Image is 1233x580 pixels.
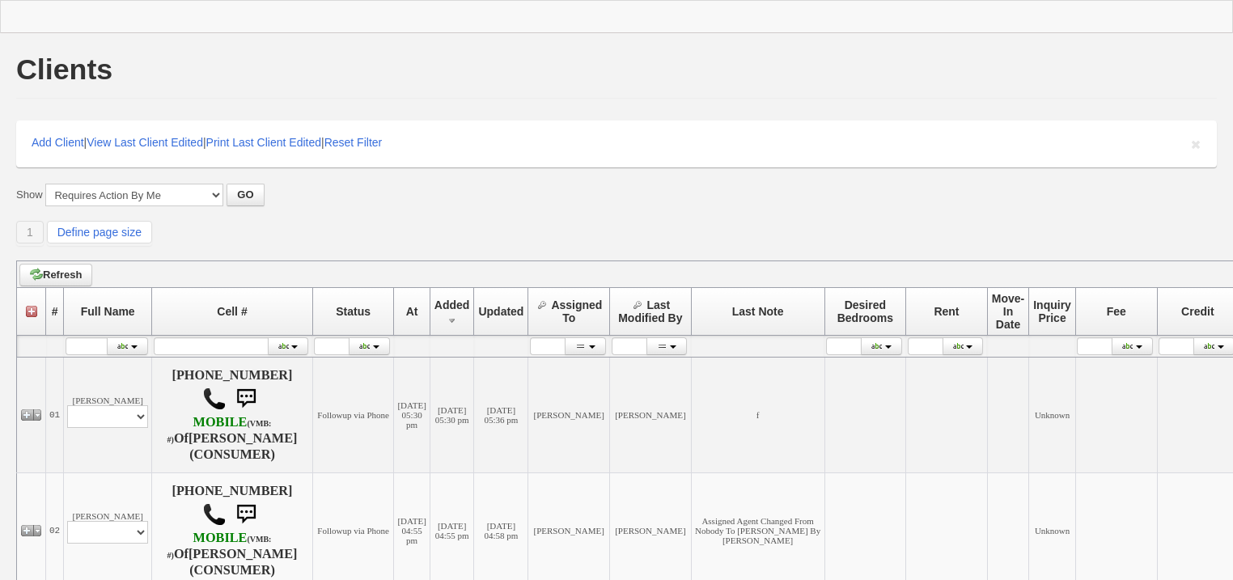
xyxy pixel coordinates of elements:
[16,221,44,243] a: 1
[16,121,1217,167] div: | | |
[430,358,474,473] td: [DATE] 05:30 pm
[1107,305,1126,318] span: Fee
[336,305,371,318] span: Status
[206,136,321,149] a: Print Last Client Edited
[16,55,112,84] h1: Clients
[16,188,43,202] label: Show
[837,298,893,324] span: Desired Bedrooms
[230,383,262,415] img: sms.png
[47,221,152,243] a: Define page size
[155,484,309,578] h4: [PHONE_NUMBER] Of (CONSUMER)
[474,358,528,473] td: [DATE] 05:36 pm
[64,358,152,473] td: [PERSON_NAME]
[1033,298,1071,324] span: Inquiry Price
[189,431,298,446] b: [PERSON_NAME]
[155,368,309,462] h4: [PHONE_NUMBER] Of (CONSUMER)
[324,136,383,149] a: Reset Filter
[618,298,682,324] span: Last Modified By
[1029,358,1076,473] td: Unknown
[732,305,784,318] span: Last Note
[934,305,959,318] span: Rent
[610,358,692,473] td: [PERSON_NAME]
[434,298,470,311] span: Added
[202,387,227,411] img: call.png
[406,305,418,318] span: At
[81,305,135,318] span: Full Name
[46,288,64,336] th: #
[193,531,248,545] font: MOBILE
[87,136,203,149] a: View Last Client Edited
[1181,305,1214,318] span: Credit
[46,358,64,473] td: 01
[394,358,430,473] td: [DATE] 05:30 pm
[691,358,824,473] td: f
[478,305,523,318] span: Updated
[193,415,248,430] font: MOBILE
[312,358,394,473] td: Followup via Phone
[227,184,264,206] button: GO
[19,264,92,286] a: Refresh
[217,305,247,318] span: Cell #
[32,136,84,149] a: Add Client
[551,298,602,324] span: Assigned To
[528,358,610,473] td: [PERSON_NAME]
[189,547,298,561] b: [PERSON_NAME]
[230,498,262,531] img: sms.png
[167,415,272,446] b: T-Mobile USA, Inc.
[202,502,227,527] img: call.png
[167,531,272,561] b: AT&T Wireless
[992,292,1024,331] span: Move-In Date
